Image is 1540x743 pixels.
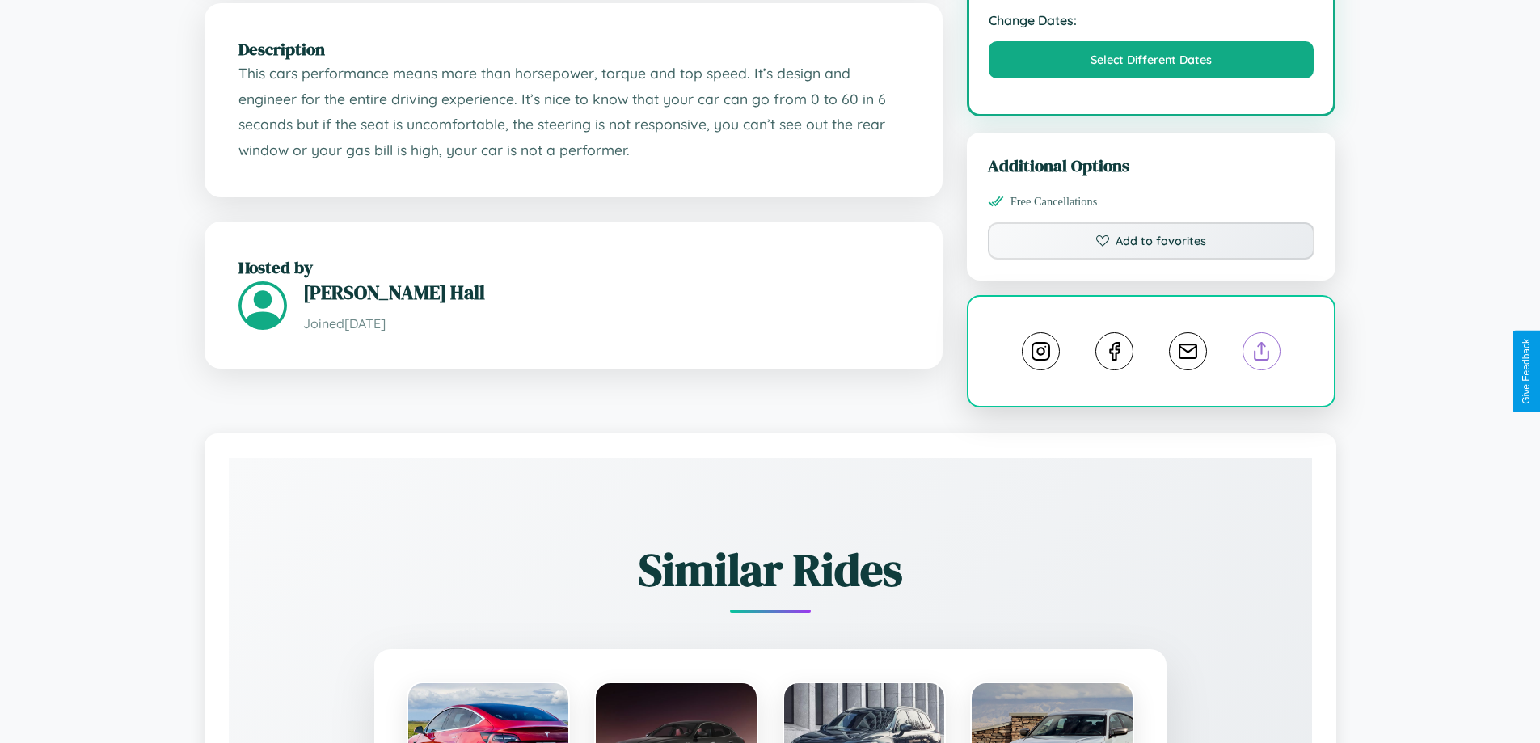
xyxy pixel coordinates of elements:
[989,41,1314,78] button: Select Different Dates
[303,312,909,336] p: Joined [DATE]
[238,37,909,61] h2: Description
[988,154,1315,177] h3: Additional Options
[238,61,909,163] p: This cars performance means more than horsepower, torque and top speed. It’s design and engineer ...
[285,538,1255,601] h2: Similar Rides
[1521,339,1532,404] div: Give Feedback
[988,222,1315,260] button: Add to favorites
[238,255,909,279] h2: Hosted by
[1010,195,1098,209] span: Free Cancellations
[303,279,909,306] h3: [PERSON_NAME] Hall
[989,12,1314,28] strong: Change Dates:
